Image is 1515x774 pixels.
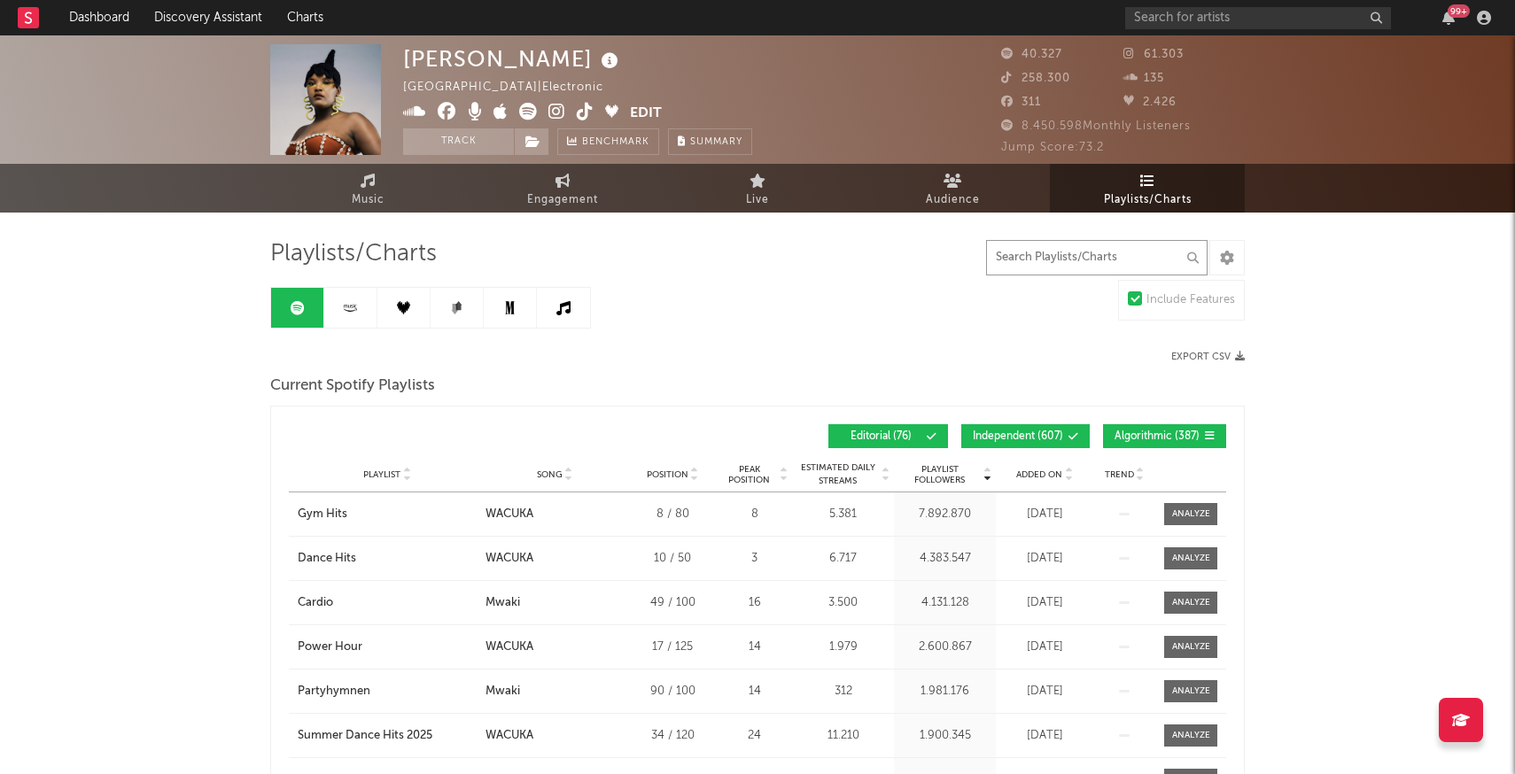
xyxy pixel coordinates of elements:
[840,431,921,442] span: Editorial ( 76 )
[486,550,533,568] div: WACUKA
[582,132,649,153] span: Benchmark
[668,128,752,155] button: Summary
[898,639,991,656] div: 2.600.867
[270,244,437,265] span: Playlists/Charts
[796,461,879,488] span: Estimated Daily Streams
[721,506,788,523] div: 8
[986,240,1208,275] input: Search Playlists/Charts
[721,639,788,656] div: 14
[298,683,477,700] a: Partyhymnen
[298,639,477,656] a: Power Hour
[633,594,712,612] div: 49 / 100
[721,727,788,745] div: 24
[898,464,981,485] span: Playlist Followers
[746,190,769,211] span: Live
[721,550,788,568] div: 3
[486,506,533,523] div: WACUKA
[1103,424,1226,448] button: Algorithmic(387)
[1125,7,1391,29] input: Search for artists
[537,469,563,480] span: Song
[298,683,370,700] div: Partyhymnen
[973,431,1063,442] span: Independent ( 607 )
[796,639,890,656] div: 1.979
[633,727,712,745] div: 34 / 120
[486,639,533,656] div: WACUKA
[1146,290,1235,311] div: Include Features
[1115,431,1200,442] span: Algorithmic ( 387 )
[1448,4,1470,18] div: 99 +
[486,727,533,745] div: WACUKA
[298,727,432,745] div: Summer Dance Hits 2025
[898,683,991,700] div: 1.981.176
[1442,11,1455,25] button: 99+
[298,506,477,523] a: Gym Hits
[630,103,662,125] button: Edit
[298,550,356,568] div: Dance Hits
[270,375,435,397] span: Current Spotify Playlists
[298,639,362,656] div: Power Hour
[298,506,347,523] div: Gym Hits
[796,594,890,612] div: 3.500
[796,727,890,745] div: 11.210
[1050,164,1245,213] a: Playlists/Charts
[557,128,659,155] a: Benchmark
[1123,97,1177,108] span: 2.426
[721,464,777,485] span: Peak Position
[721,683,788,700] div: 14
[527,190,598,211] span: Engagement
[298,727,477,745] a: Summer Dance Hits 2025
[796,683,890,700] div: 312
[898,594,991,612] div: 4.131.128
[660,164,855,213] a: Live
[855,164,1050,213] a: Audience
[1000,506,1089,523] div: [DATE]
[1000,594,1089,612] div: [DATE]
[403,128,514,155] button: Track
[796,550,890,568] div: 6.717
[486,683,520,700] div: Mwaki
[298,550,477,568] a: Dance Hits
[633,683,712,700] div: 90 / 100
[1001,120,1191,132] span: 8.450.598 Monthly Listeners
[270,164,465,213] a: Music
[298,594,333,612] div: Cardio
[828,424,948,448] button: Editorial(76)
[1016,469,1062,480] span: Added On
[633,639,712,656] div: 17 / 125
[1171,352,1245,362] button: Export CSV
[690,137,742,147] span: Summary
[633,550,712,568] div: 10 / 50
[1104,190,1192,211] span: Playlists/Charts
[352,190,385,211] span: Music
[898,550,991,568] div: 4.383.547
[1001,49,1062,60] span: 40.327
[1123,73,1164,84] span: 135
[647,469,688,480] span: Position
[1001,142,1104,153] span: Jump Score: 73.2
[1000,683,1089,700] div: [DATE]
[486,594,520,612] div: Mwaki
[721,594,788,612] div: 16
[465,164,660,213] a: Engagement
[403,44,623,74] div: [PERSON_NAME]
[403,77,624,98] div: [GEOGRAPHIC_DATA] | Electronic
[1000,727,1089,745] div: [DATE]
[961,424,1090,448] button: Independent(607)
[298,594,477,612] a: Cardio
[1000,550,1089,568] div: [DATE]
[796,506,890,523] div: 5.381
[633,506,712,523] div: 8 / 80
[1001,97,1041,108] span: 311
[898,727,991,745] div: 1.900.345
[898,506,991,523] div: 7.892.870
[1001,73,1070,84] span: 258.300
[926,190,980,211] span: Audience
[1105,469,1134,480] span: Trend
[363,469,400,480] span: Playlist
[1123,49,1184,60] span: 61.303
[1000,639,1089,656] div: [DATE]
